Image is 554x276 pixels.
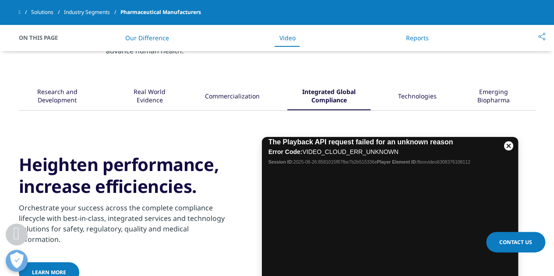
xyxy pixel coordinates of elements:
h3: Heighten performance, increase efficiencies. [19,154,231,197]
a: Contact Us [486,232,545,252]
button: Commercialization [204,83,260,110]
span: Contact Us [499,238,532,246]
a: Video [279,34,296,42]
button: Open Preferences [6,250,28,272]
div: Integrated Global Compliance [287,83,371,110]
button: Close Modal Dialog [500,137,518,155]
span: Learn More [32,269,66,276]
div: Technologies [398,83,437,110]
b: Player Element ID: [377,159,417,164]
div: 2025-08-26:8581015f87fbe7b2b515336e fboxvideo6308376108112 [268,159,512,166]
div: Orchestrate your success across the complete compliance lifecycle with best-in-class, integrated ... [19,197,231,245]
div: Emerging Biopharma [464,83,522,110]
b: Session ID: [268,159,293,164]
button: Research and Development [19,83,95,110]
button: Technologies [397,83,437,110]
a: Our Difference [125,34,169,42]
b: Error Code: [268,148,303,155]
h2: The Playback API request failed for an unknown reason [268,137,512,147]
a: Solutions [31,4,64,20]
span: Pharmaceutical Manufacturers [120,4,201,20]
span: On This Page [19,33,67,42]
div: VIDEO_CLOUD_ERR_UNKNOWN [268,147,512,157]
div: Commercialization [205,83,260,110]
button: Integrated Global Compliance [286,83,371,110]
div: Real World Evidence [122,83,177,110]
a: Industry Segments [64,4,120,20]
a: Reports [406,34,429,42]
button: Emerging Biopharma [463,83,522,110]
div: Research and Development [20,83,95,110]
button: Real World Evidence [121,83,177,110]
